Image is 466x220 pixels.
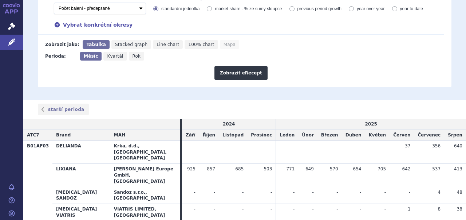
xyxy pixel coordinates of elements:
span: 654 [353,166,362,171]
span: - [384,207,386,212]
span: - [242,190,244,195]
span: Tabulka [86,42,106,47]
span: - [270,207,272,212]
td: Září [182,130,199,141]
td: 2024 [182,119,276,130]
span: Kvartál [107,54,123,59]
span: Měsíc [84,54,98,59]
span: market share - % ze sumy sloupce [215,6,282,11]
th: Sandoz s.r.o., [GEOGRAPHIC_DATA] [110,187,180,204]
span: - [293,143,295,148]
span: year to date [400,6,423,11]
span: 642 [402,166,411,171]
span: - [293,207,295,212]
span: - [270,190,272,195]
span: - [384,190,386,195]
span: - [336,207,338,212]
th: Krka, d.d., [GEOGRAPHIC_DATA], [GEOGRAPHIC_DATA] [110,140,180,163]
td: Březen [317,130,342,141]
span: ATC7 [27,132,39,138]
span: 503 [264,166,272,171]
span: - [384,143,386,148]
th: [MEDICAL_DATA] SANDOZ [52,187,110,204]
span: Rok [133,54,141,59]
span: 649 [305,166,314,171]
th: [PERSON_NAME] Europe GmbH, [GEOGRAPHIC_DATA] [110,164,180,187]
span: 37 [405,143,410,148]
span: 537 [432,166,441,171]
span: - [409,190,410,195]
span: Line chart [157,42,179,47]
span: - [336,143,338,148]
th: DELIANDA [52,140,110,163]
span: - [242,143,244,148]
td: Duben [342,130,365,141]
td: Únor [298,130,317,141]
span: 685 [235,166,244,171]
button: Zobrazit eRecept [214,66,268,80]
span: - [293,190,295,195]
span: 413 [454,166,462,171]
span: 570 [330,166,338,171]
span: - [270,143,272,148]
span: Stacked graph [115,42,147,47]
td: Prosinec [247,130,276,141]
td: Srpen [444,130,466,141]
span: - [336,190,338,195]
span: previous period growth [297,6,341,11]
span: 640 [454,143,462,148]
span: Mapa [224,42,236,47]
span: 1 [408,207,411,212]
span: 48 [457,190,462,195]
span: - [312,143,313,148]
td: Květen [365,130,390,141]
td: Leden [276,130,299,141]
td: Červen [390,130,414,141]
span: - [214,207,215,212]
div: Zobrazit jako: [45,40,79,49]
span: standardní jednotka [161,6,200,11]
td: Listopad [219,130,247,141]
span: - [360,190,361,195]
span: - [194,143,196,148]
span: year over year [357,6,385,11]
span: - [194,207,196,212]
span: 925 [187,166,196,171]
span: 356 [432,143,441,148]
span: 705 [378,166,386,171]
span: 100% chart [188,42,214,47]
span: - [242,207,244,212]
span: MAH [114,132,125,138]
span: 8 [438,207,441,212]
span: - [194,190,196,195]
span: - [214,190,215,195]
a: starší perioda [38,104,89,115]
span: 771 [286,166,295,171]
div: Perioda: [45,52,76,61]
div: Vybrat konkrétní okresy [47,21,444,29]
span: 857 [207,166,215,171]
span: - [360,207,361,212]
td: Červenec [414,130,445,141]
span: - [360,143,361,148]
td: 2025 [276,119,466,130]
span: 4 [438,190,441,195]
span: - [312,190,313,195]
th: LIXIANA [52,164,110,187]
span: - [312,207,313,212]
span: Brand [56,132,71,138]
td: Říjen [199,130,219,141]
span: - [214,143,215,148]
span: 38 [457,207,462,212]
